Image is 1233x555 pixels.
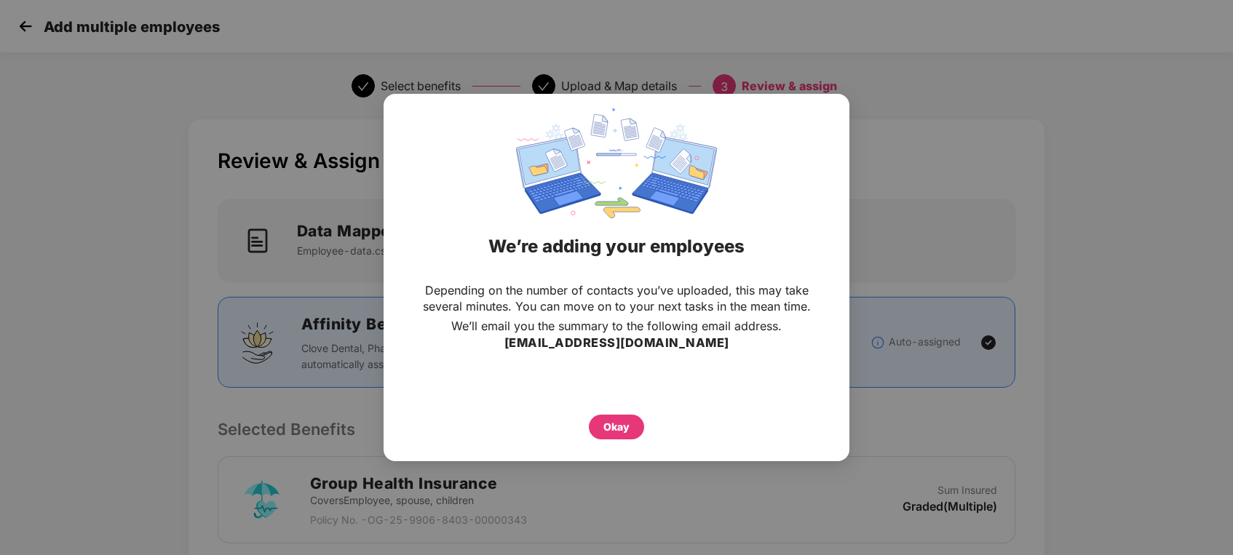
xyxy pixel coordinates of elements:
[413,282,820,314] p: Depending on the number of contacts you’ve uploaded, this may take several minutes. You can move ...
[451,318,782,334] p: We’ll email you the summary to the following email address.
[516,108,717,218] img: svg+xml;base64,PHN2ZyBpZD0iRGF0YV9zeW5jaW5nIiB4bWxucz0iaHR0cDovL3d3dy53My5vcmcvMjAwMC9zdmciIHdpZH...
[402,218,831,275] div: We’re adding your employees
[603,419,630,435] div: Okay
[504,334,729,353] h3: [EMAIL_ADDRESS][DOMAIN_NAME]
